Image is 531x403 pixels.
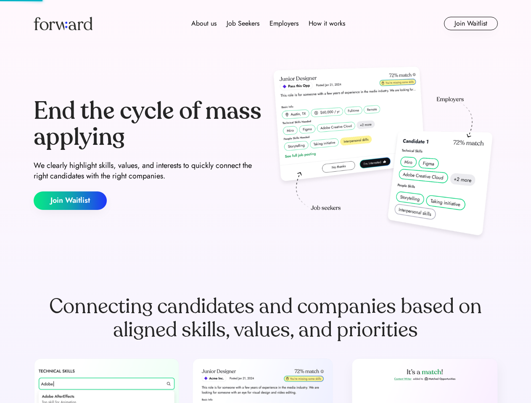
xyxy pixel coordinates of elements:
div: About us [191,18,217,29]
div: We clearly highlight skills, values, and interests to quickly connect the right candidates with t... [34,160,262,181]
img: hero-image.png [269,64,498,244]
div: End the cycle of mass applying [34,98,262,150]
div: Employers [269,18,299,29]
div: How it works [309,18,345,29]
div: Connecting candidates and companies based on aligned skills, values, and priorities [34,295,498,342]
button: Join Waitlist [444,17,498,30]
button: Join Waitlist [34,191,107,210]
img: Forward logo [34,17,92,30]
div: Job Seekers [227,18,259,29]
